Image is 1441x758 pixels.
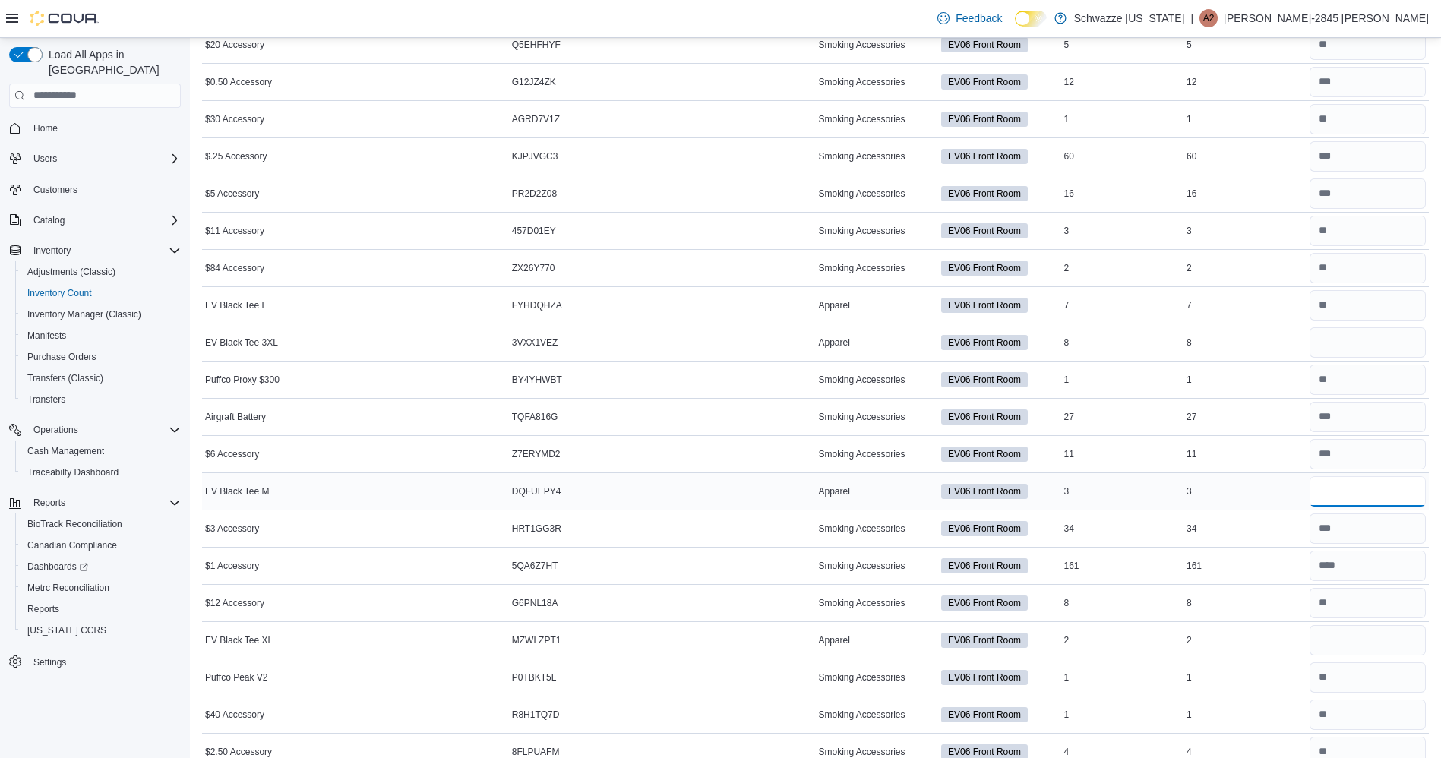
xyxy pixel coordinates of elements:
[15,346,187,368] button: Purchase Orders
[27,561,88,573] span: Dashboards
[3,492,187,513] button: Reports
[941,112,1028,127] span: EV06 Front Room
[27,242,77,260] button: Inventory
[1183,408,1307,426] div: 27
[948,150,1021,163] span: EV06 Front Room
[27,653,72,671] a: Settings
[512,485,561,497] span: DQFUEPY4
[1183,185,1307,203] div: 16
[21,348,103,366] a: Purchase Orders
[3,240,187,261] button: Inventory
[819,746,905,758] span: Smoking Accessories
[1183,482,1307,501] div: 3
[512,523,561,535] span: HRT1GG3R
[205,560,259,572] span: $1 Accessory
[21,579,115,597] a: Metrc Reconciliation
[941,186,1028,201] span: EV06 Front Room
[512,709,560,721] span: R8H1TQ7D
[205,411,266,423] span: Airgraft Battery
[1061,557,1184,575] div: 161
[819,336,850,349] span: Apparel
[1074,9,1185,27] p: Schwazze [US_STATE]
[948,522,1021,535] span: EV06 Front Room
[948,633,1021,647] span: EV06 Front Room
[21,536,181,554] span: Canadian Compliance
[21,369,109,387] a: Transfers (Classic)
[3,117,187,139] button: Home
[512,225,556,237] span: 457D01EY
[27,150,63,168] button: Users
[948,336,1021,349] span: EV06 Front Room
[205,113,264,125] span: $30 Accessory
[1061,222,1184,240] div: 3
[205,671,268,684] span: Puffco Peak V2
[3,210,187,231] button: Catalog
[1183,147,1307,166] div: 60
[3,178,187,201] button: Customers
[512,634,561,646] span: MZWLZPT1
[931,3,1008,33] a: Feedback
[15,389,187,410] button: Transfers
[27,494,71,512] button: Reports
[1183,36,1307,54] div: 5
[948,75,1021,89] span: EV06 Front Room
[27,518,122,530] span: BioTrack Reconciliation
[941,484,1028,499] span: EV06 Front Room
[941,595,1028,611] span: EV06 Front Room
[21,621,112,640] a: [US_STATE] CCRS
[1183,222,1307,240] div: 3
[27,180,181,199] span: Customers
[819,299,850,311] span: Apparel
[33,656,66,668] span: Settings
[27,242,181,260] span: Inventory
[1061,110,1184,128] div: 1
[27,150,181,168] span: Users
[948,112,1021,126] span: EV06 Front Room
[819,76,905,88] span: Smoking Accessories
[512,150,558,163] span: KJPJVGC3
[819,188,905,200] span: Smoking Accessories
[21,557,94,576] a: Dashboards
[941,670,1028,685] span: EV06 Front Room
[3,148,187,169] button: Users
[205,39,264,51] span: $20 Accessory
[27,211,181,229] span: Catalog
[21,263,181,281] span: Adjustments (Classic)
[956,11,1002,26] span: Feedback
[27,351,96,363] span: Purchase Orders
[3,419,187,441] button: Operations
[1061,594,1184,612] div: 8
[15,513,187,535] button: BioTrack Reconciliation
[819,150,905,163] span: Smoking Accessories
[819,262,905,274] span: Smoking Accessories
[27,624,106,636] span: [US_STATE] CCRS
[941,298,1028,313] span: EV06 Front Room
[948,38,1021,52] span: EV06 Front Room
[27,119,64,137] a: Home
[941,74,1028,90] span: EV06 Front Room
[1183,110,1307,128] div: 1
[21,621,181,640] span: Washington CCRS
[21,579,181,597] span: Metrc Reconciliation
[1183,259,1307,277] div: 2
[1061,371,1184,389] div: 1
[1061,259,1184,277] div: 2
[512,671,557,684] span: P0TBKT5L
[27,652,181,671] span: Settings
[948,298,1021,312] span: EV06 Front Room
[15,599,187,620] button: Reports
[21,463,125,482] a: Traceabilty Dashboard
[205,336,278,349] span: EV Black Tee 3XL
[27,393,65,406] span: Transfers
[512,411,558,423] span: TQFA816G
[512,76,556,88] span: G12JZ4ZK
[941,707,1028,722] span: EV06 Front Room
[205,485,269,497] span: EV Black Tee M
[512,262,555,274] span: ZX26Y770
[941,261,1028,276] span: EV06 Front Room
[948,224,1021,238] span: EV06 Front Room
[948,708,1021,722] span: EV06 Front Room
[27,466,119,478] span: Traceabilty Dashboard
[948,410,1021,424] span: EV06 Front Room
[205,76,272,88] span: $0.50 Accessory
